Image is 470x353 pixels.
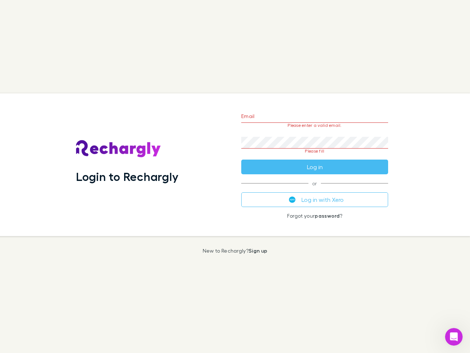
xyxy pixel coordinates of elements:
[289,196,296,203] img: Xero's logo
[241,149,388,154] p: Please fill
[203,248,268,254] p: New to Rechargly?
[315,213,340,219] a: password
[241,192,388,207] button: Log in with Xero
[76,140,161,158] img: Rechargly's Logo
[76,170,178,183] h1: Login to Rechargly
[241,160,388,174] button: Log in
[249,247,267,254] a: Sign up
[445,328,463,346] iframe: Intercom live chat
[241,213,388,219] p: Forgot your ?
[241,123,388,128] p: Please enter a valid email.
